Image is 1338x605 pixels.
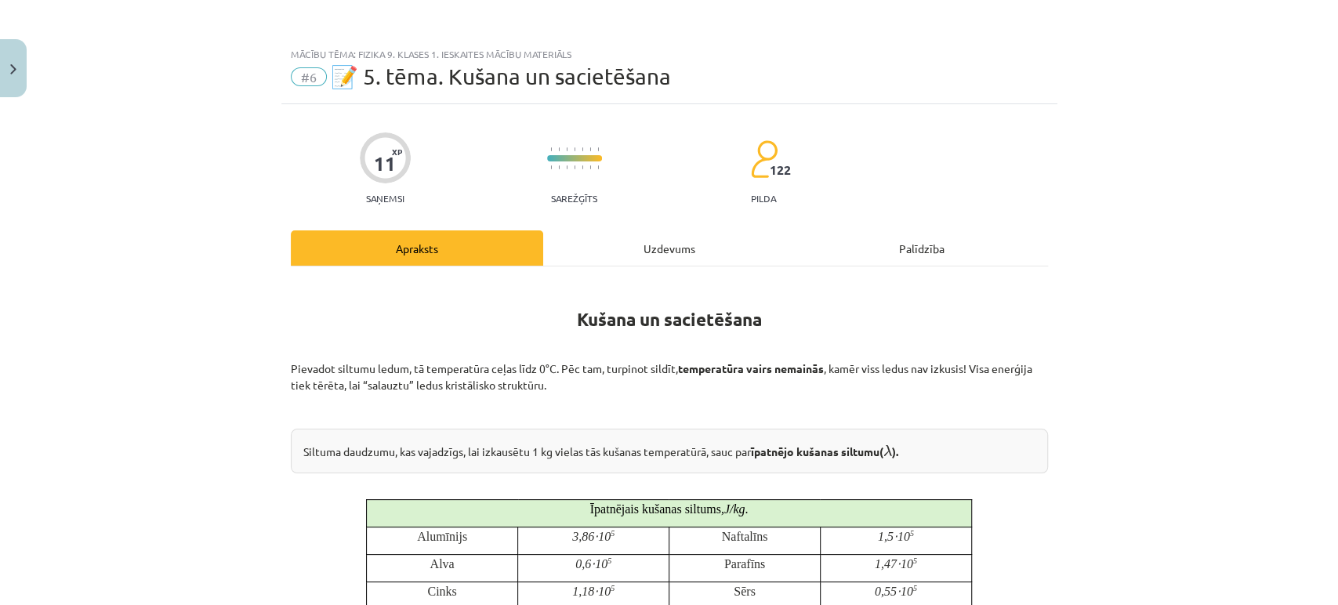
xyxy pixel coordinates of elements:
: 10 [897,530,910,543]
b: īpatnējo kušanas siltumu [751,444,879,458]
img: icon-short-line-57e1e144782c952c97e751825c79c345078a6d821885a25fce030b3d8c18986b.svg [550,147,552,151]
img: icon-short-line-57e1e144782c952c97e751825c79c345078a6d821885a25fce030b3d8c18986b.svg [582,147,583,151]
: 0,6⋅ [575,557,595,571]
span: #6 [291,67,327,86]
: 10 [598,585,611,598]
: J [724,502,730,516]
img: icon-short-line-57e1e144782c952c97e751825c79c345078a6d821885a25fce030b3d8c18986b.svg [550,165,552,169]
div: Apraksts [291,230,543,266]
img: icon-short-line-57e1e144782c952c97e751825c79c345078a6d821885a25fce030b3d8c18986b.svg [597,147,599,151]
: kg [733,502,745,516]
: 10 [901,557,913,571]
b: temperatūra vairs nemainās [678,361,824,375]
: 1,5⋅ [878,530,897,543]
img: students-c634bb4e5e11cddfef0936a35e636f08e4e9abd3cc4e673bd6f9a4125e45ecb1.svg [750,139,778,179]
span: Naftalīns [722,530,768,543]
sup: 5 [913,584,917,592]
: 10 [901,585,913,598]
sup: 5 [607,556,611,565]
p: Saņemsi [360,193,411,204]
img: icon-short-line-57e1e144782c952c97e751825c79c345078a6d821885a25fce030b3d8c18986b.svg [582,165,583,169]
div: Siltuma daudzumu, kas vajadzīgs, lai izkausētu 1 kg vielas tās kušanas temperatūrā, sauc par [291,429,1048,473]
strong: ( ). [879,444,898,458]
span: Cinks [427,585,456,598]
div: 11 [374,153,396,175]
span: Īpatnējais kušanas siltums [590,502,721,516]
: 10 [595,557,607,571]
div: Uzdevums [543,230,796,266]
span: λ [883,445,892,457]
img: icon-short-line-57e1e144782c952c97e751825c79c345078a6d821885a25fce030b3d8c18986b.svg [589,165,591,169]
: , [721,502,724,516]
img: icon-short-line-57e1e144782c952c97e751825c79c345078a6d821885a25fce030b3d8c18986b.svg [566,165,567,169]
span: XP [392,147,402,156]
img: icon-close-lesson-0947bae3869378f0d4975bcd49f059093ad1ed9edebbc8119c70593378902aed.svg [10,64,16,74]
span: 📝 5. tēma. Kušana un sacietēšana [331,63,671,89]
p: Pievadot siltumu ledum, tā temperatūra ceļas līdz 0°C. Pēc tam, turpinot sildīt, , kamēr viss led... [291,360,1048,393]
: 10 [598,530,611,543]
p: Sarežģīts [551,193,597,204]
img: icon-short-line-57e1e144782c952c97e751825c79c345078a6d821885a25fce030b3d8c18986b.svg [574,165,575,169]
strong: Kušana un sacietēšana [577,308,762,331]
img: icon-short-line-57e1e144782c952c97e751825c79c345078a6d821885a25fce030b3d8c18986b.svg [566,147,567,151]
span: Parafīns [724,557,765,571]
sup: 5 [611,584,615,592]
span: Sērs [734,585,756,598]
: 1,47⋅ [875,557,901,571]
: 0,55⋅ [875,585,901,598]
span: 122 [770,163,791,177]
div: Mācību tēma: Fizika 9. klases 1. ieskaites mācību materiāls [291,49,1048,60]
img: icon-short-line-57e1e144782c952c97e751825c79c345078a6d821885a25fce030b3d8c18986b.svg [574,147,575,151]
span: Alumīnijs [417,530,467,543]
: 1,18⋅ [572,585,598,598]
img: icon-short-line-57e1e144782c952c97e751825c79c345078a6d821885a25fce030b3d8c18986b.svg [558,165,560,169]
img: icon-short-line-57e1e144782c952c97e751825c79c345078a6d821885a25fce030b3d8c18986b.svg [589,147,591,151]
sup: 5 [910,529,914,538]
span: Alva [430,557,455,571]
: / [730,502,733,516]
sup: 5 [913,556,917,565]
img: icon-short-line-57e1e144782c952c97e751825c79c345078a6d821885a25fce030b3d8c18986b.svg [558,147,560,151]
div: Palīdzība [796,230,1048,266]
img: icon-short-line-57e1e144782c952c97e751825c79c345078a6d821885a25fce030b3d8c18986b.svg [597,165,599,169]
p: pilda [751,193,776,204]
: 3,86⋅ [572,530,598,543]
sup: 5 [611,529,615,538]
span: . [745,502,748,516]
